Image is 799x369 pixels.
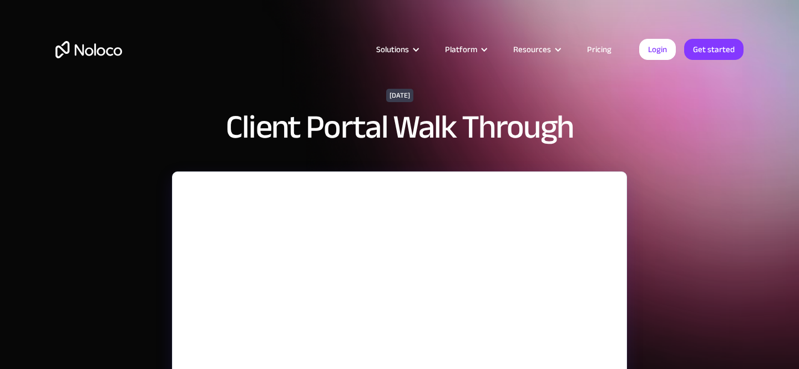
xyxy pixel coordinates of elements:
[573,42,625,57] a: Pricing
[684,39,744,60] a: Get started
[445,42,477,57] div: Platform
[499,42,573,57] div: Resources
[639,39,676,60] a: Login
[362,42,431,57] div: Solutions
[431,42,499,57] div: Platform
[55,41,122,58] a: home
[513,42,551,57] div: Resources
[226,110,573,144] h1: Client Portal Walk Through
[376,42,409,57] div: Solutions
